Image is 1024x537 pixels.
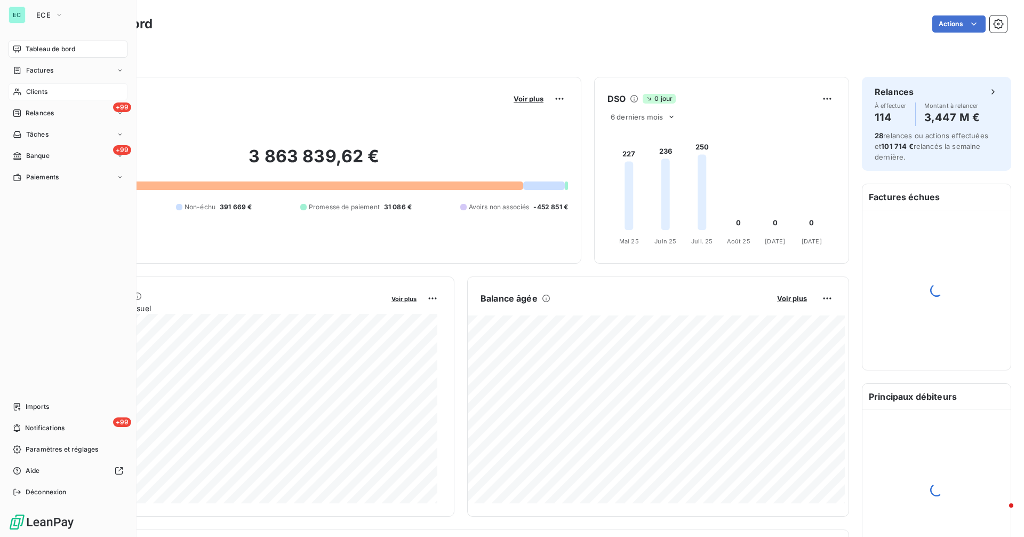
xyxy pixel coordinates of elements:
[802,238,822,245] tspan: [DATE]
[26,130,49,139] span: Tâches
[875,109,907,126] h4: 114
[654,238,676,245] tspan: Juin 25
[510,94,547,104] button: Voir plus
[862,184,1011,210] h6: Factures échues
[727,238,750,245] tspan: Août 25
[691,238,713,245] tspan: Juil. 25
[388,294,420,303] button: Voir plus
[481,292,538,305] h6: Balance âgée
[26,66,53,75] span: Factures
[881,142,913,151] span: 101 714 €
[619,238,639,245] tspan: Mai 25
[875,131,988,161] span: relances ou actions effectuées et relancés la semaine dernière.
[26,402,49,412] span: Imports
[113,102,131,112] span: +99
[9,6,26,23] div: EC
[309,202,380,212] span: Promesse de paiement
[26,172,59,182] span: Paiements
[932,15,986,33] button: Actions
[384,202,412,212] span: 31 086 €
[113,145,131,155] span: +99
[514,94,543,103] span: Voir plus
[875,131,883,140] span: 28
[611,113,663,121] span: 6 derniers mois
[875,85,914,98] h6: Relances
[26,445,98,454] span: Paramètres et réglages
[9,462,127,479] a: Aide
[60,146,568,178] h2: 3 863 839,62 €
[777,294,807,303] span: Voir plus
[113,417,131,427] span: +99
[862,384,1011,409] h6: Principaux débiteurs
[533,202,568,212] span: -452 851 €
[36,11,51,19] span: ECE
[26,487,67,497] span: Déconnexion
[26,44,75,54] span: Tableau de bord
[9,514,75,531] img: Logo LeanPay
[25,423,65,433] span: Notifications
[924,109,980,126] h4: 3,447 M €
[60,303,384,314] span: Chiffre d'affaires mensuel
[765,238,785,245] tspan: [DATE]
[26,108,54,118] span: Relances
[220,202,252,212] span: 391 669 €
[469,202,530,212] span: Avoirs non associés
[26,466,40,476] span: Aide
[26,151,50,161] span: Banque
[924,102,980,109] span: Montant à relancer
[607,92,626,105] h6: DSO
[185,202,215,212] span: Non-échu
[875,102,907,109] span: À effectuer
[26,87,47,97] span: Clients
[988,501,1013,526] iframe: Intercom live chat
[391,295,417,303] span: Voir plus
[774,294,810,303] button: Voir plus
[643,94,676,104] span: 0 jour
